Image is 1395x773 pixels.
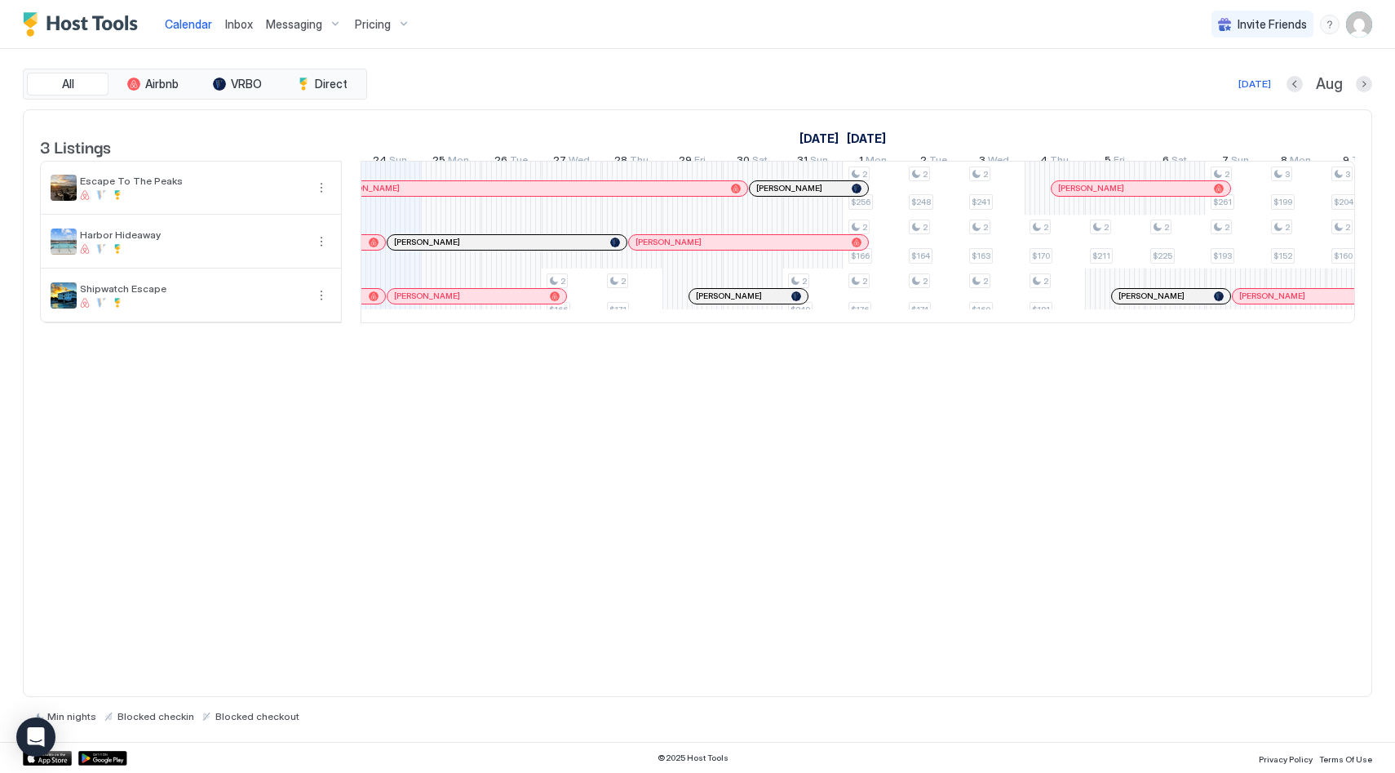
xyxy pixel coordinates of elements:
span: $164 [911,251,930,261]
span: 2 [983,169,988,180]
span: $166 [851,251,870,261]
span: Tue [510,153,528,171]
span: Sat [1171,153,1187,171]
span: Inbox [225,17,253,31]
span: $160 [972,304,990,315]
div: menu [312,178,331,198]
span: Fri [1114,153,1125,171]
span: Mon [1290,153,1311,171]
span: $211 [1092,251,1110,261]
span: $160 [1334,251,1353,261]
span: $181 [1032,304,1050,315]
span: 31 [797,153,808,171]
span: $261 [1213,197,1232,207]
span: $204 [1334,197,1353,207]
span: 2 [1224,222,1229,233]
span: $176 [851,304,869,315]
div: listing image [51,175,77,201]
span: Airbnb [145,77,179,91]
span: 2 [1224,169,1229,180]
span: 2 [802,276,807,287]
div: [DATE] [1238,77,1271,91]
a: September 4, 2025 [1036,150,1073,174]
span: $193 [1213,251,1232,261]
span: 2 [983,222,988,233]
a: Inbox [225,16,253,33]
span: Aug [1316,75,1343,94]
span: 2 [1104,222,1109,233]
span: [PERSON_NAME] [696,291,762,301]
span: 9 [1343,153,1349,171]
span: 3 [979,153,985,171]
a: August 24, 2025 [369,150,411,174]
span: 2 [920,153,927,171]
span: Privacy Policy [1259,754,1313,764]
span: Sun [810,153,828,171]
button: Previous month [1286,76,1303,92]
span: 5 [1105,153,1111,171]
span: Thu [630,153,649,171]
button: Airbnb [112,73,193,96]
span: [PERSON_NAME] [756,183,822,193]
span: VRBO [231,77,262,91]
span: Direct [315,77,348,91]
span: 2 [1043,222,1048,233]
a: September 5, 2025 [1100,150,1129,174]
span: Pricing [355,17,391,32]
a: August 30, 2025 [733,150,772,174]
span: Messaging [266,17,322,32]
span: 2 [862,276,867,287]
span: 2 [1285,222,1290,233]
span: $199 [1273,197,1292,207]
span: Calendar [165,17,212,31]
span: 7 [1222,153,1229,171]
span: 30 [737,153,750,171]
span: Shipwatch Escape [80,282,305,295]
div: Google Play Store [78,751,127,766]
span: $241 [972,197,990,207]
span: Sat [752,153,768,171]
span: $166 [549,304,568,315]
span: 24 [373,153,387,171]
span: 2 [1164,222,1169,233]
span: 26 [494,153,507,171]
span: [PERSON_NAME] [635,237,702,247]
span: [PERSON_NAME] [1058,183,1124,193]
span: $170 [1032,251,1050,261]
span: 2 [1345,222,1350,233]
a: September 2, 2025 [916,150,951,174]
div: listing image [51,282,77,309]
span: 8 [1281,153,1287,171]
span: Mon [448,153,469,171]
span: 3 [1285,169,1290,180]
span: $174 [911,304,928,315]
span: 29 [679,153,692,171]
span: Terms Of Use [1319,754,1372,764]
span: [PERSON_NAME] [394,291,460,301]
span: 2 [923,222,928,233]
span: 3 [1345,169,1350,180]
span: © 2025 Host Tools [658,753,728,763]
span: Tue [929,153,947,171]
a: App Store [23,751,72,766]
button: More options [312,286,331,305]
a: Terms Of Use [1319,749,1372,766]
span: 4 [1040,153,1047,171]
span: Wed [569,153,590,171]
a: August 29, 2025 [675,150,710,174]
span: 2 [560,276,565,287]
span: 3 Listings [40,134,111,158]
span: [PERSON_NAME] [1239,291,1305,301]
a: August 31, 2025 [793,150,832,174]
span: 2 [1043,276,1048,287]
span: Blocked checkin [117,710,194,722]
a: Calendar [165,16,212,33]
a: September 3, 2025 [975,150,1013,174]
span: Tue [1352,153,1370,171]
span: $225 [1153,251,1172,261]
button: More options [312,232,331,251]
a: Host Tools Logo [23,12,145,37]
a: September 8, 2025 [1277,150,1315,174]
a: September 7, 2025 [1218,150,1253,174]
span: 6 [1162,153,1169,171]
